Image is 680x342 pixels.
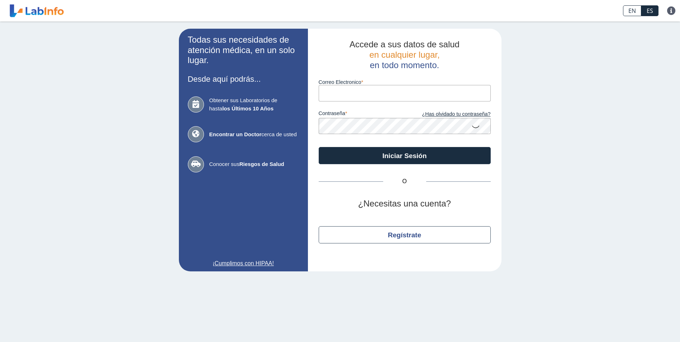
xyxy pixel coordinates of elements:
[209,131,262,137] b: Encontrar un Doctor
[623,5,641,16] a: EN
[209,130,299,139] span: cerca de usted
[369,50,439,60] span: en cualquier lugar,
[383,177,426,186] span: O
[209,96,299,113] span: Obtener sus Laboratorios de hasta
[188,75,299,84] h3: Desde aquí podrás...
[641,5,658,16] a: ES
[319,226,491,243] button: Regístrate
[405,110,491,118] a: ¿Has olvidado tu contraseña?
[188,259,299,268] a: ¡Cumplimos con HIPAA!
[188,35,299,66] h2: Todas sus necesidades de atención médica, en un solo lugar.
[222,105,274,111] b: los Últimos 10 Años
[319,147,491,164] button: Iniciar Sesión
[319,79,491,85] label: Correo Electronico
[239,161,284,167] b: Riesgos de Salud
[370,60,439,70] span: en todo momento.
[349,39,460,49] span: Accede a sus datos de salud
[209,160,299,168] span: Conocer sus
[319,110,405,118] label: contraseña
[319,199,491,209] h2: ¿Necesitas una cuenta?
